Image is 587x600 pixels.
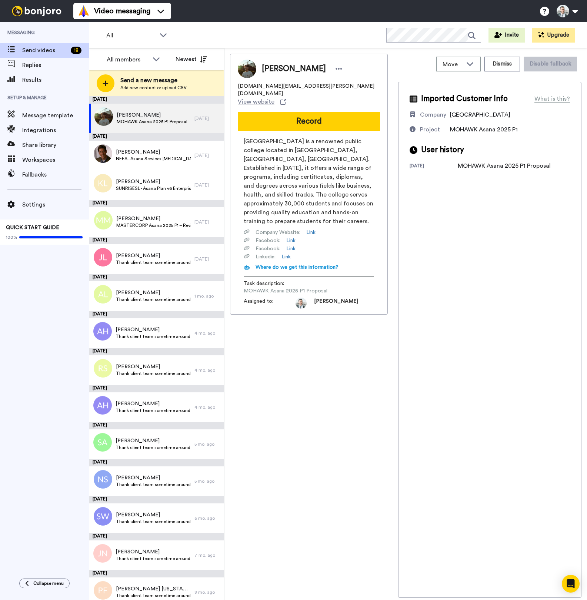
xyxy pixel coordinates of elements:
[94,285,112,304] img: al.png
[93,544,112,563] img: jn.png
[450,112,510,118] span: [GEOGRAPHIC_DATA]
[116,326,191,333] span: [PERSON_NAME]
[117,111,187,119] span: [PERSON_NAME]
[116,215,191,222] span: [PERSON_NAME]
[421,144,464,155] span: User history
[286,237,296,244] a: Link
[94,248,112,267] img: jl.png
[484,57,520,71] button: Dismiss
[22,126,89,135] span: Integrations
[244,287,327,295] span: MOHAWK Asana 2025 P1 Proposal
[244,137,374,226] span: [GEOGRAPHIC_DATA] is a renowned public college located in [GEOGRAPHIC_DATA], [GEOGRAPHIC_DATA], [...
[116,556,191,562] span: Thank client team sometime around [DATE] for UDIM - Asana Plan v6 Enterprise - 2025
[238,97,286,106] a: View website
[238,97,274,106] span: View website
[116,474,191,482] span: [PERSON_NAME]
[116,289,191,296] span: [PERSON_NAME]
[116,548,191,556] span: [PERSON_NAME]
[89,274,224,281] div: [DATE]
[78,5,90,17] img: vm-color.svg
[89,459,224,466] div: [DATE]
[256,245,280,252] span: Facebook :
[120,85,187,91] span: Add new contact or upload CSV
[117,119,187,125] span: MOHAWK Asana 2025 P1 Proposal
[194,182,220,188] div: [DATE]
[194,219,220,225] div: [DATE]
[94,359,112,378] img: rs.png
[89,385,224,392] div: [DATE]
[19,579,70,588] button: Collapse menu
[93,322,112,341] img: ah.png
[22,111,89,120] span: Message template
[194,293,220,299] div: 1 mo. ago
[116,333,191,339] span: Thank client team sometime around [DATE] for AVAENERGY Asana 2025 P1
[89,311,224,318] div: [DATE]
[244,280,296,287] span: Task description :
[89,348,224,355] div: [DATE]
[94,6,150,16] span: Video messaging
[89,237,224,244] div: [DATE]
[256,229,300,236] span: Company Website :
[238,60,256,78] img: Image of Jaden Kim
[256,237,280,244] span: Facebook :
[116,156,191,162] span: NEEA - Asana Services [MEDICAL_DATA] - 2025 – Revised Proposal
[562,575,580,593] div: Open Intercom Messenger
[116,519,191,524] span: Thank client team sometime around [DATE] for CMN Asana 2025 P2
[22,46,68,55] span: Send videos
[116,185,191,191] span: SUNRISESL - Asana Plan v6 Enterprise - 2025 – Revised Proposal
[450,127,518,133] span: MOHAWK Asana 2025 P1
[194,404,220,410] div: 4 mo. ago
[194,478,220,484] div: 5 mo. ago
[89,96,224,104] div: [DATE]
[22,61,89,70] span: Replies
[94,174,112,192] img: kl.png
[6,225,59,230] span: QUICK START GUIDE
[93,433,112,452] img: sa.png
[443,60,463,69] span: Move
[94,507,112,526] img: sw.png
[458,161,551,170] div: MOHAWK Asana 2025 P1 Proposal
[194,552,220,558] div: 7 mo. ago
[314,298,358,309] span: [PERSON_NAME]
[244,298,296,309] span: Assigned to:
[194,589,220,595] div: 8 mo. ago
[107,55,149,64] div: All members
[116,437,191,445] span: [PERSON_NAME]
[194,115,220,121] div: [DATE]
[116,511,191,519] span: [PERSON_NAME]
[94,144,112,163] img: 9fad47ab-efd2-4153-81c6-3ca44ccd92f5.jpg
[22,76,89,84] span: Results
[256,265,338,270] span: Where do we get this information?
[94,581,112,600] img: pf.png
[89,200,224,207] div: [DATE]
[22,155,89,164] span: Workspaces
[93,396,112,415] img: ah.png
[194,367,220,373] div: 4 mo. ago
[106,31,156,40] span: All
[238,112,380,131] button: Record
[116,296,191,302] span: Thank client team sometime around [DATE] for UOK Asana 2025 P2
[71,47,81,54] div: 18
[534,94,570,103] div: What is this?
[286,245,296,252] a: Link
[116,371,191,376] span: Thank client team sometime around [DATE] for CWF Asana 2025 P2
[296,298,307,309] img: 46579066-4619-4ead-bead-1e21f41820df-1597338880.jpg
[420,125,440,134] div: Project
[116,593,191,599] span: Thank client team sometime around [DATE] for TROJAN Asana 2025 P4
[94,211,113,229] img: mm.png
[9,6,64,16] img: bj-logo-header-white.svg
[170,52,213,67] button: Newest
[410,163,458,170] div: [DATE]
[120,76,187,85] span: Send a new message
[89,422,224,429] div: [DATE]
[194,152,220,158] div: [DATE]
[94,470,112,489] img: ns.png
[94,107,113,126] img: e3f0693e-5977-45b2-b026-72433cb664e7.jpg
[194,441,220,447] div: 5 mo. ago
[22,170,89,179] span: Fallbacks
[116,222,191,228] span: MASTERCORP Asana 2025 P1 – Revised Proposal
[194,256,220,262] div: [DATE]
[421,93,508,104] span: Imported Customer Info
[116,482,191,487] span: Thank client team sometime around [DATE] for NOA Asana 2025 P1
[116,408,191,413] span: Thank client team sometime around [DATE] for PMI - Asana Plan v6 Enterprise - 2025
